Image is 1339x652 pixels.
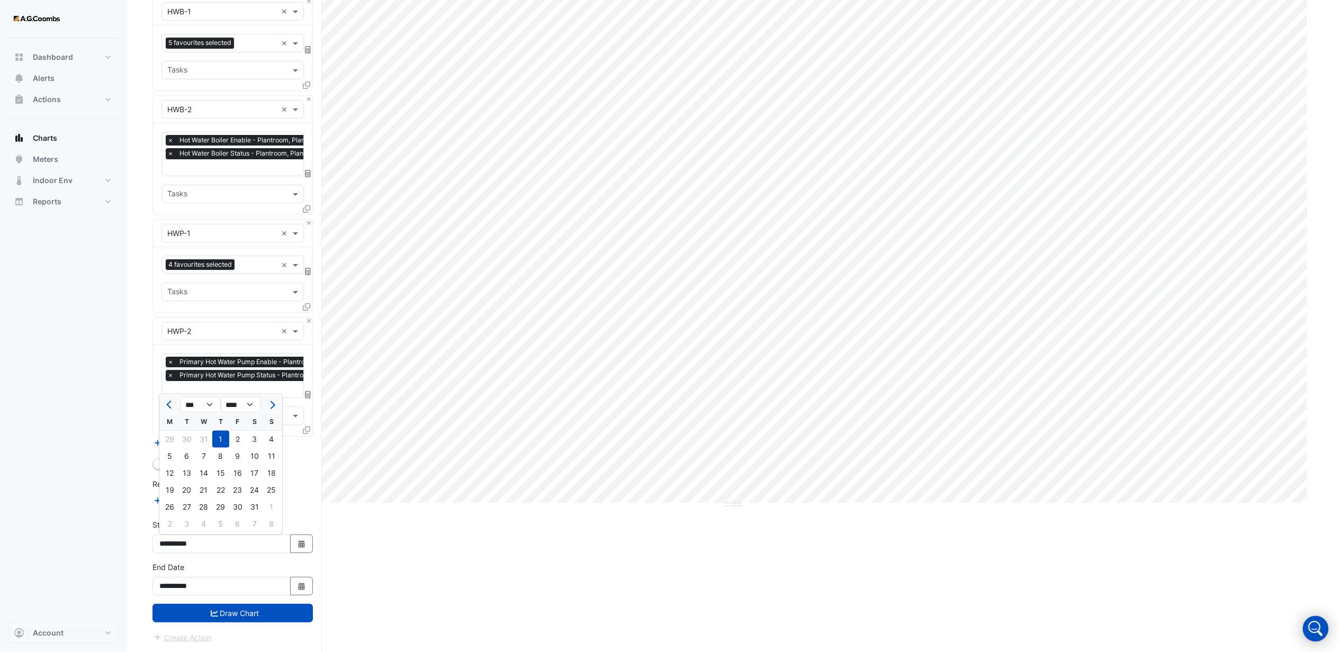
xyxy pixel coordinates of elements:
div: 23 [229,482,246,499]
div: 6 [178,448,195,465]
span: Clone Favourites and Tasks from this Equipment to other Equipment [303,302,310,311]
span: Dashboard [33,52,73,62]
div: Tuesday, August 13, 2024 [178,465,195,482]
button: Next month [265,396,278,413]
div: Tuesday, July 30, 2024 [178,431,195,448]
div: Thursday, August 8, 2024 [212,448,229,465]
app-icon: Charts [14,133,24,143]
div: Friday, August 2, 2024 [229,431,246,448]
div: Sunday, August 25, 2024 [263,482,280,499]
div: Saturday, August 24, 2024 [246,482,263,499]
span: Hot Water Boiler Enable - Plantroom, Plantroom-North [177,135,346,146]
button: Reports [8,191,119,212]
div: 29 [212,499,229,515]
div: 9 [229,448,246,465]
div: 18 [263,465,280,482]
app-icon: Alerts [14,73,24,84]
span: × [166,370,175,381]
div: Thursday, September 5, 2024 [212,515,229,532]
div: M [161,413,178,430]
div: Tasks [166,64,187,78]
div: Wednesday, July 31, 2024 [195,431,212,448]
div: W [195,413,212,430]
div: Open Intercom Messenger [1303,616,1328,641]
div: Thursday, August 22, 2024 [212,482,229,499]
div: 3 [246,431,263,448]
select: Select year [221,397,261,413]
div: Friday, August 23, 2024 [229,482,246,499]
div: Friday, September 6, 2024 [229,515,246,532]
div: Sunday, September 1, 2024 [263,499,280,515]
button: Add Equipment [152,437,217,449]
div: Thursday, August 15, 2024 [212,465,229,482]
div: Friday, August 16, 2024 [229,465,246,482]
div: Tuesday, August 6, 2024 [178,448,195,465]
button: Actions [8,89,119,110]
span: Clear [281,6,290,17]
div: Tasks [166,286,187,300]
div: 15 [212,465,229,482]
div: 8 [263,515,280,532]
div: 13 [178,465,195,482]
span: Clear [281,325,290,337]
div: 8 [212,448,229,465]
span: Primary Hot Water Pump Enable - Plantroom, Plantroom-North [177,357,372,367]
div: 25 [263,482,280,499]
div: 1 [263,499,280,515]
span: Indoor Env [33,175,73,186]
div: 6 [229,515,246,532]
div: 10 [246,448,263,465]
div: S [263,413,280,430]
span: Clear [281,228,290,239]
span: 4 favourites selected [166,259,235,270]
div: 31 [246,499,263,515]
span: Clone Favourites and Tasks from this Equipment to other Equipment [303,80,310,89]
button: Dashboard [8,47,119,68]
button: Close [305,96,312,103]
label: Reference Lines [152,478,208,490]
div: Tasks [166,188,187,202]
span: 5 favourites selected [166,38,234,48]
span: Choose Function [303,169,313,178]
div: T [212,413,229,430]
div: Sunday, September 8, 2024 [263,515,280,532]
app-escalated-ticket-create-button: Please draw the charts first [152,632,212,641]
div: 31 [195,431,212,448]
div: 27 [178,499,195,515]
div: Friday, August 30, 2024 [229,499,246,515]
span: Alerts [33,73,55,84]
div: Monday, August 12, 2024 [161,465,178,482]
div: 5 [212,515,229,532]
div: Monday, July 29, 2024 [161,431,178,448]
div: Tuesday, September 3, 2024 [178,515,195,532]
div: 29 [161,431,178,448]
div: 16 [229,465,246,482]
div: Wednesday, September 4, 2024 [195,515,212,532]
button: Add Reference Line [152,494,231,506]
span: Charts [33,133,57,143]
div: Saturday, August 17, 2024 [246,465,263,482]
div: 28 [195,499,212,515]
label: Start Date [152,519,188,530]
div: Wednesday, August 14, 2024 [195,465,212,482]
span: × [166,357,175,367]
div: 30 [178,431,195,448]
span: Primary Hot Water Pump Status - Plantroom, Plantroom-North [177,370,370,381]
div: Tuesday, August 27, 2024 [178,499,195,515]
button: Close [305,220,312,227]
span: Choose Function [303,45,313,54]
app-icon: Dashboard [14,52,24,62]
fa-icon: Select Date [297,539,307,548]
button: Account [8,622,119,644]
div: 19 [161,482,178,499]
div: Friday, August 9, 2024 [229,448,246,465]
button: Charts [8,128,119,149]
img: Company Logo [13,8,60,30]
div: 30 [229,499,246,515]
div: Sunday, August 4, 2024 [263,431,280,448]
div: 11 [263,448,280,465]
div: 7 [246,515,263,532]
app-icon: Meters [14,154,24,165]
div: 3 [178,515,195,532]
span: Account [33,628,64,638]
